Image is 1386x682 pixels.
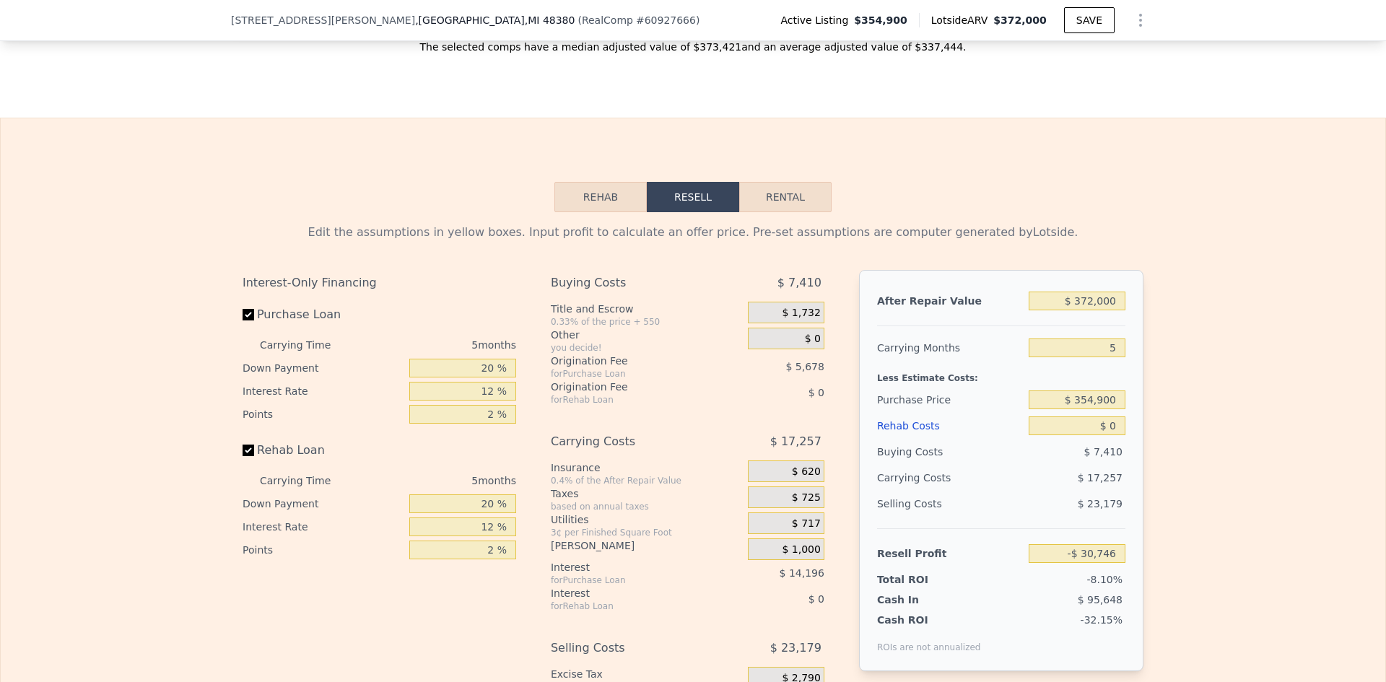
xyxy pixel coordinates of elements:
[551,475,742,486] div: 0.4% of the After Repair Value
[551,368,712,380] div: for Purchase Loan
[805,333,821,346] span: $ 0
[792,491,821,504] span: $ 725
[551,586,712,600] div: Interest
[877,387,1023,413] div: Purchase Price
[877,541,1023,567] div: Resell Profit
[739,182,832,212] button: Rental
[792,517,821,530] span: $ 717
[551,527,742,538] div: 3¢ per Finished Square Foot
[1078,498,1123,510] span: $ 23,179
[782,543,820,556] span: $ 1,000
[243,357,404,380] div: Down Payment
[877,361,1125,387] div: Less Estimate Costs:
[582,14,633,26] span: RealComp
[551,270,712,296] div: Buying Costs
[551,429,712,455] div: Carrying Costs
[415,13,575,27] span: , [GEOGRAPHIC_DATA]
[551,667,742,681] div: Excise Tax
[231,28,1155,54] div: The selected comps have a median adjusted value of $373,421 and an average adjusted value of $337...
[636,14,696,26] span: # 60927666
[551,316,742,328] div: 0.33% of the price + 550
[777,270,821,296] span: $ 7,410
[243,437,404,463] label: Rehab Loan
[243,224,1143,241] div: Edit the assumptions in yellow boxes. Input profit to calculate an offer price. Pre-set assumptio...
[877,439,1023,465] div: Buying Costs
[770,429,821,455] span: $ 17,257
[877,613,981,627] div: Cash ROI
[1078,594,1123,606] span: $ 95,648
[877,335,1023,361] div: Carrying Months
[243,270,516,296] div: Interest-Only Financing
[551,538,742,553] div: [PERSON_NAME]
[243,492,404,515] div: Down Payment
[551,501,742,512] div: based on annual taxes
[359,333,516,357] div: 5 months
[243,445,254,456] input: Rehab Loan
[1086,574,1123,585] span: -8.10%
[260,333,354,357] div: Carrying Time
[877,572,967,587] div: Total ROI
[785,361,824,372] span: $ 5,678
[231,13,415,27] span: [STREET_ADDRESS][PERSON_NAME]
[551,600,712,612] div: for Rehab Loan
[1078,472,1123,484] span: $ 17,257
[877,627,981,653] div: ROIs are not annualized
[260,469,354,492] div: Carrying Time
[808,593,824,605] span: $ 0
[780,567,824,579] span: $ 14,196
[551,460,742,475] div: Insurance
[551,635,712,661] div: Selling Costs
[854,13,907,27] span: $354,900
[551,560,712,574] div: Interest
[551,342,742,354] div: you decide!
[551,354,712,368] div: Origination Fee
[792,465,821,478] span: $ 620
[554,182,647,212] button: Rehab
[647,182,739,212] button: Resell
[1064,7,1115,33] button: SAVE
[780,13,854,27] span: Active Listing
[359,469,516,492] div: 5 months
[931,13,993,27] span: Lotside ARV
[877,288,1023,314] div: After Repair Value
[243,380,404,403] div: Interest Rate
[877,593,967,607] div: Cash In
[243,309,254,320] input: Purchase Loan
[808,387,824,398] span: $ 0
[551,302,742,316] div: Title and Escrow
[1084,446,1123,458] span: $ 7,410
[577,13,699,27] div: ( )
[243,302,404,328] label: Purchase Loan
[782,307,820,320] span: $ 1,732
[243,538,404,561] div: Points
[551,328,742,342] div: Other
[551,394,712,406] div: for Rehab Loan
[993,14,1047,26] span: $372,000
[877,413,1023,439] div: Rehab Costs
[551,512,742,527] div: Utilities
[551,486,742,501] div: Taxes
[243,515,404,538] div: Interest Rate
[243,403,404,426] div: Points
[551,380,712,394] div: Origination Fee
[877,465,967,491] div: Carrying Costs
[770,635,821,661] span: $ 23,179
[1081,614,1123,626] span: -32.15%
[551,574,712,586] div: for Purchase Loan
[1126,6,1155,35] button: Show Options
[877,491,1023,517] div: Selling Costs
[525,14,575,26] span: , MI 48380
